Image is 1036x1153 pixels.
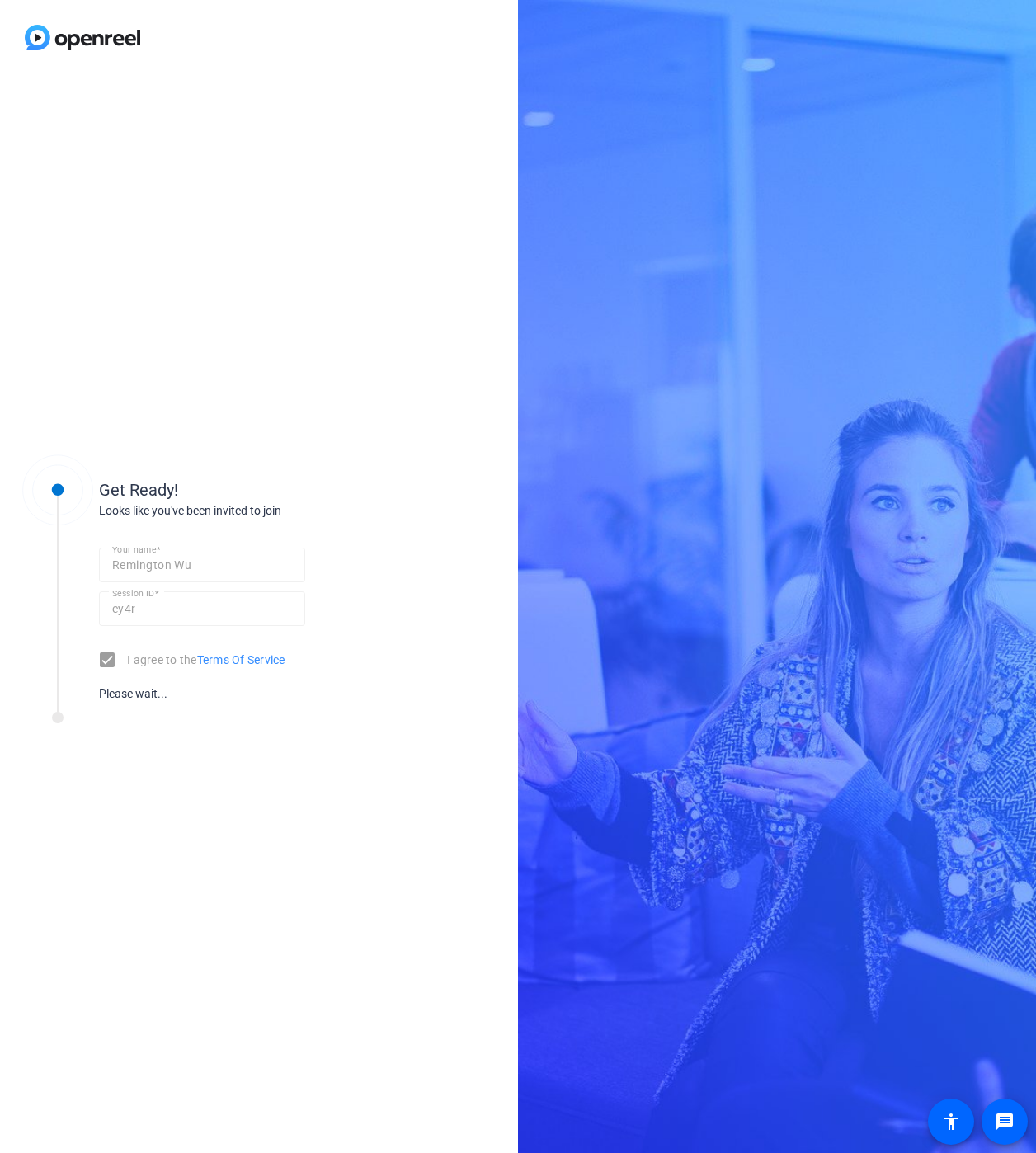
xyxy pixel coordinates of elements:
[112,544,156,554] mat-label: Your name
[941,1112,961,1132] mat-icon: accessibility
[99,502,429,520] div: Looks like you've been invited to join
[99,685,305,703] div: Please wait...
[99,478,429,502] div: Get Ready!
[112,588,154,598] mat-label: Session ID
[995,1112,1015,1132] mat-icon: message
